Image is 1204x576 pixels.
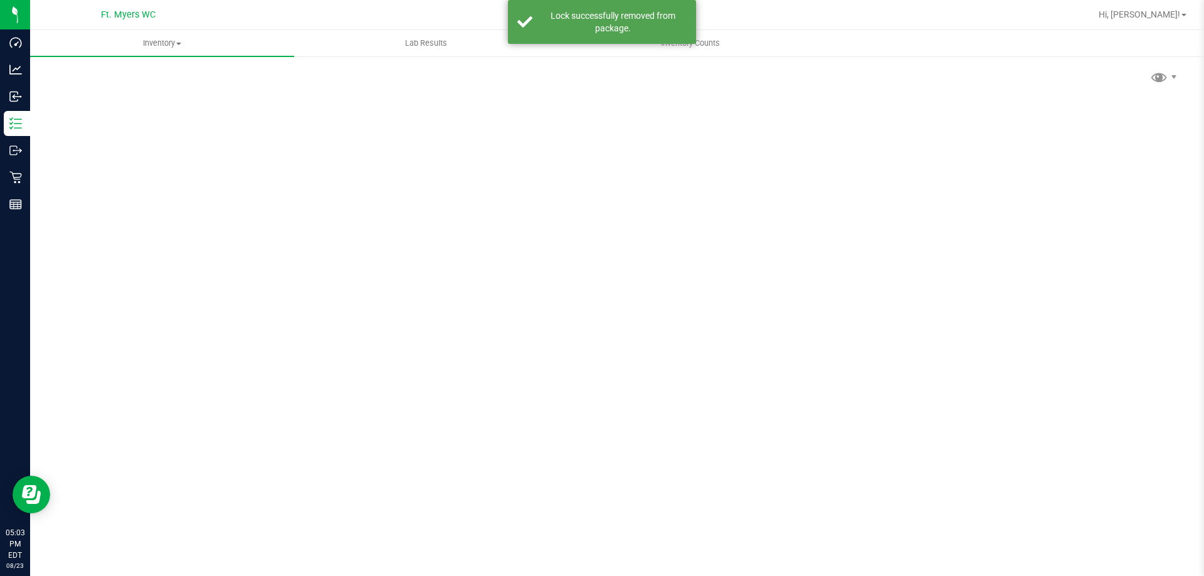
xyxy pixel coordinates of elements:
[1099,9,1180,19] span: Hi, [PERSON_NAME]!
[9,144,22,157] inline-svg: Outbound
[9,117,22,130] inline-svg: Inventory
[9,171,22,184] inline-svg: Retail
[9,90,22,103] inline-svg: Inbound
[13,476,50,513] iframe: Resource center
[6,527,24,561] p: 05:03 PM EDT
[9,198,22,211] inline-svg: Reports
[294,30,558,56] a: Lab Results
[30,38,294,49] span: Inventory
[6,561,24,570] p: 08/23
[9,36,22,49] inline-svg: Dashboard
[9,63,22,76] inline-svg: Analytics
[388,38,464,49] span: Lab Results
[101,9,156,20] span: Ft. Myers WC
[30,30,294,56] a: Inventory
[539,9,687,34] div: Lock successfully removed from package.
